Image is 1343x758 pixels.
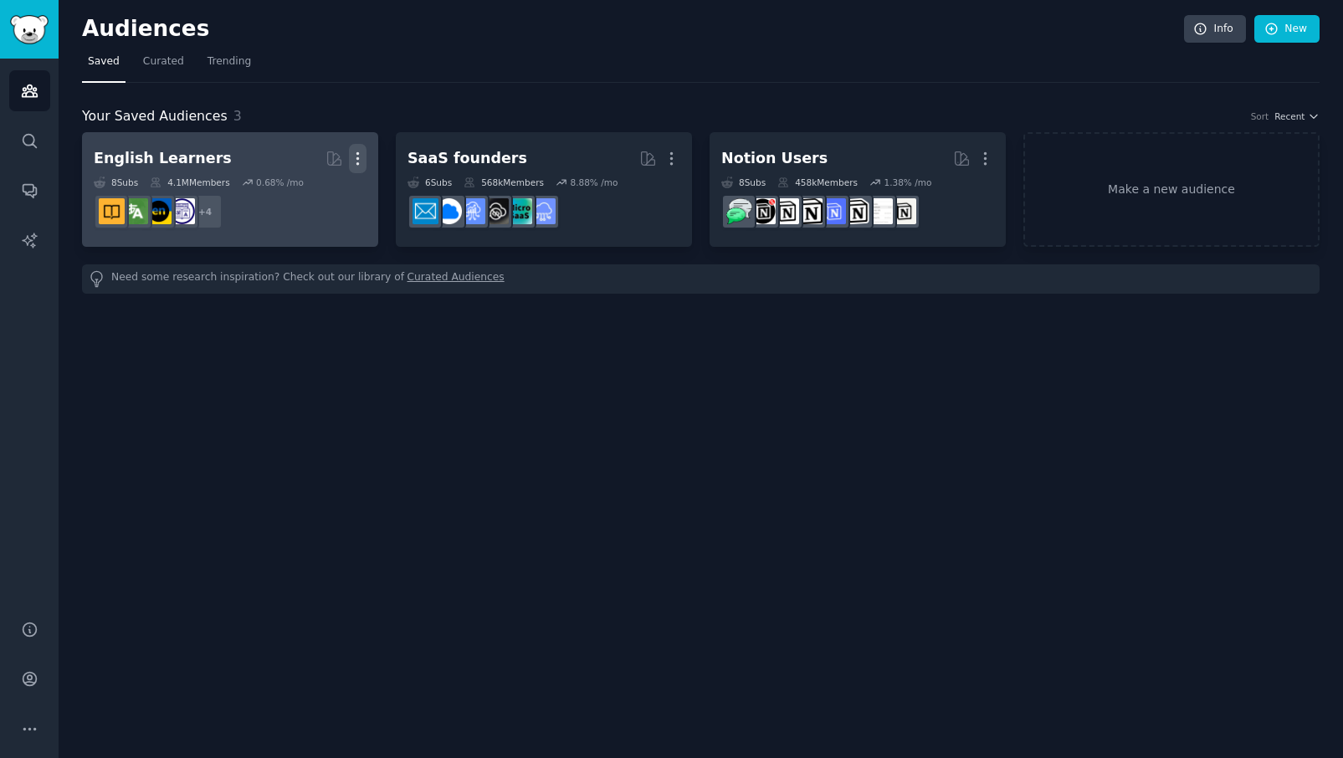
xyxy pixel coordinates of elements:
span: Saved [88,54,120,69]
a: Saved [82,49,126,83]
span: 3 [233,108,242,124]
a: Trending [202,49,257,83]
img: FreeNotionTemplates [820,198,846,224]
img: GummySearch logo [10,15,49,44]
a: English Learners8Subs4.1MMembers0.68% /mo+4languagelearningEnglishLearninglanguage_exchangeLearnE... [82,132,378,247]
img: NotionPromote [726,198,752,224]
div: 8 Sub s [721,177,766,188]
img: NoCodeSaaS [483,198,509,224]
a: Info [1184,15,1246,44]
img: SaaSSales [459,198,485,224]
img: EnglishLearning [146,198,172,224]
h2: Audiences [82,16,1184,43]
img: SaaS [530,198,556,224]
img: language_exchange [122,198,148,224]
img: languagelearning [169,198,195,224]
img: B2BSaaS [436,198,462,224]
div: 458k Members [777,177,858,188]
span: Recent [1274,110,1305,122]
img: NotionGeeks [797,198,823,224]
div: Need some research inspiration? Check out our library of [82,264,1320,294]
span: Your Saved Audiences [82,106,228,127]
div: 0.68 % /mo [256,177,304,188]
img: microsaas [506,198,532,224]
div: English Learners [94,148,232,169]
div: Sort [1251,110,1269,122]
img: AskNotion [773,198,799,224]
img: Notiontemplates [867,198,893,224]
a: Notion Users8Subs458kMembers1.38% /moNotionNotiontemplatesnotioncreationsFreeNotionTemplatesNotio... [710,132,1006,247]
a: SaaS founders6Subs568kMembers8.88% /moSaaSmicrosaasNoCodeSaaSSaaSSalesB2BSaaSSaaS_Email_Marketing [396,132,692,247]
div: 568k Members [464,177,544,188]
div: 8 Sub s [94,177,138,188]
a: Make a new audience [1023,132,1320,247]
div: 8.88 % /mo [570,177,618,188]
img: Notion [890,198,916,224]
button: Recent [1274,110,1320,122]
div: SaaS founders [408,148,527,169]
div: 6 Sub s [408,177,452,188]
img: notioncreations [843,198,869,224]
div: 4.1M Members [150,177,229,188]
a: New [1254,15,1320,44]
img: SaaS_Email_Marketing [413,198,438,224]
img: LearnEnglishOnReddit [99,198,125,224]
span: Trending [208,54,251,69]
a: Curated [137,49,190,83]
img: BestNotionTemplates [750,198,776,224]
div: + 4 [187,194,223,229]
a: Curated Audiences [408,270,505,288]
span: Curated [143,54,184,69]
div: 1.38 % /mo [884,177,931,188]
div: Notion Users [721,148,828,169]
